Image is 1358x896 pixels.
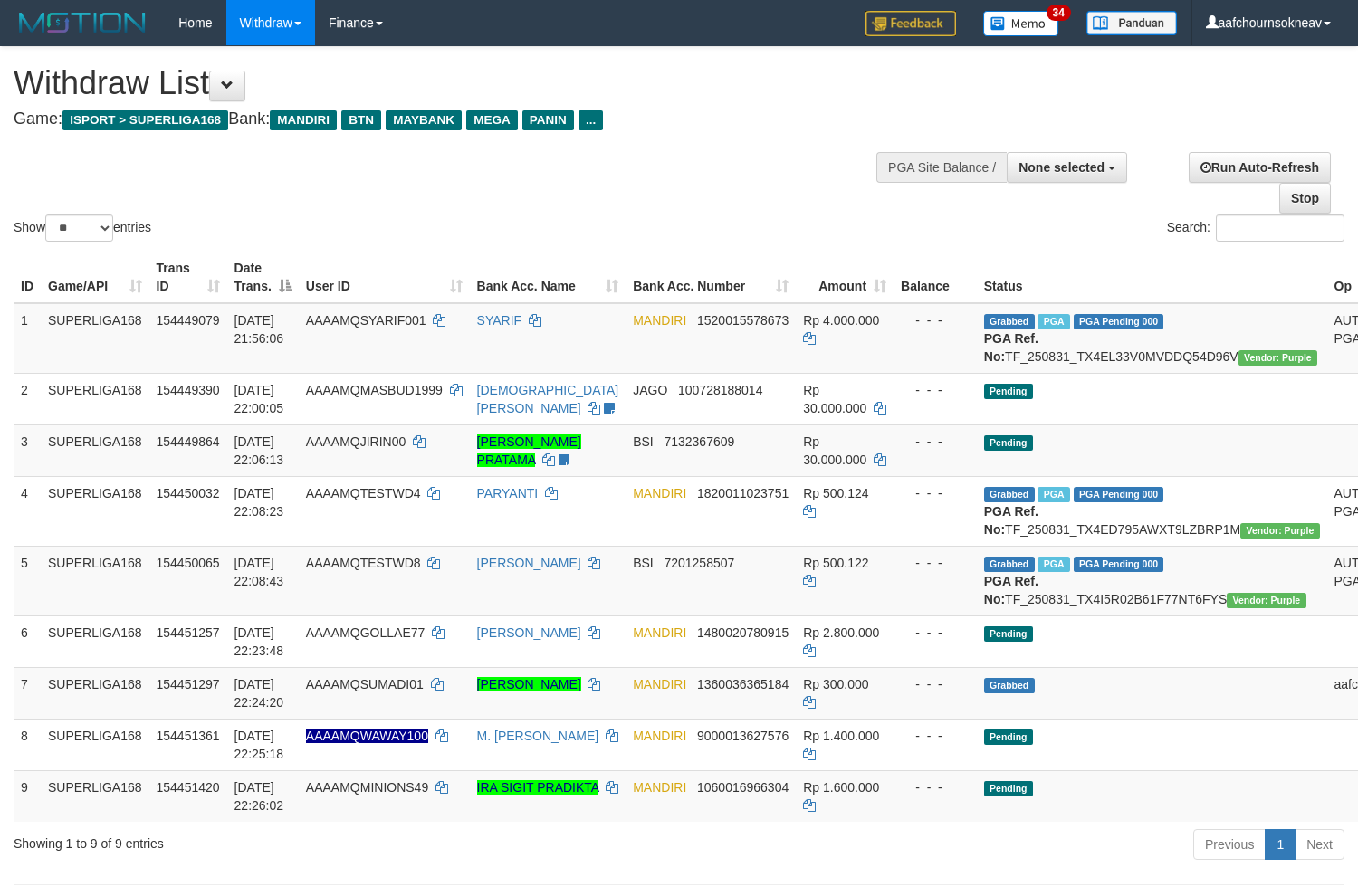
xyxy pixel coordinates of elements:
[14,9,151,36] img: MOTION_logo.png
[901,433,970,451] div: - - -
[1074,557,1164,572] span: PGA Pending
[697,780,789,795] span: Copy 1060016966304 to clipboard
[157,625,220,640] span: 154451257
[1227,593,1305,608] span: Vendor URL: https://trx4.1velocity.biz
[14,615,41,667] td: 6
[633,677,686,691] span: MANDIRI
[306,780,428,795] span: AAAAMQMINIONS49
[1086,11,1177,35] img: panduan.png
[1047,5,1071,21] span: 34
[977,546,1327,615] td: TF_250831_TX4I5R02B61F77NT6FYS
[984,626,1033,642] span: Pending
[1018,160,1105,175] span: None selected
[157,313,220,328] span: 154449079
[633,313,686,328] span: MANDIRI
[306,486,421,500] span: AAAAMQTESTWD4
[14,770,41,822] td: 9
[234,486,284,519] span: [DATE] 22:08:23
[477,780,599,795] a: IRA SIGIT PRADIKTA
[1007,152,1127,183] button: None selected
[14,667,41,719] td: 7
[984,781,1033,796] span: Pending
[157,556,220,570] span: 154450065
[633,556,654,570] span: BSI
[234,780,284,813] span: [DATE] 22:26:02
[697,677,789,691] span: Copy 1360036365184 to clipboard
[865,11,956,36] img: Feedback.jpg
[466,110,518,130] span: MEGA
[1038,487,1069,502] span: Marked by aafmaleo
[901,675,970,693] div: - - -
[477,625,581,640] a: [PERSON_NAME]
[157,677,220,691] span: 154451297
[803,434,866,467] span: Rp 30.000.000
[14,373,41,424] td: 2
[803,313,879,328] span: Rp 4.000.000
[41,424,149,476] td: SUPERLIGA168
[41,615,149,667] td: SUPERLIGA168
[41,719,149,770] td: SUPERLIGA168
[234,313,284,346] span: [DATE] 21:56:06
[984,314,1035,329] span: Grabbed
[157,729,220,743] span: 154451361
[1167,214,1344,242] label: Search:
[477,556,581,570] a: [PERSON_NAME]
[633,729,686,743] span: MANDIRI
[1193,829,1266,860] a: Previous
[984,331,1038,364] b: PGA Ref. No:
[1038,557,1069,572] span: Marked by aafmaleo
[14,546,41,615] td: 5
[894,252,977,303] th: Balance
[234,677,284,710] span: [DATE] 22:24:20
[41,770,149,822] td: SUPERLIGA168
[901,484,970,502] div: - - -
[984,574,1038,606] b: PGA Ref. No:
[984,435,1033,451] span: Pending
[984,557,1035,572] span: Grabbed
[234,625,284,658] span: [DATE] 22:23:48
[977,476,1327,546] td: TF_250831_TX4ED795AWXT9LZBRP1M
[901,381,970,399] div: - - -
[876,152,1007,183] div: PGA Site Balance /
[697,313,789,328] span: Copy 1520015578673 to clipboard
[803,780,879,795] span: Rp 1.600.000
[803,486,868,500] span: Rp 500.124
[984,384,1033,399] span: Pending
[664,434,734,449] span: Copy 7132367609 to clipboard
[157,486,220,500] span: 154450032
[14,214,151,242] label: Show entries
[1265,829,1296,860] a: 1
[633,383,667,397] span: JAGO
[803,625,879,640] span: Rp 2.800.000
[803,556,868,570] span: Rp 500.122
[41,303,149,374] td: SUPERLIGA168
[14,65,887,101] h1: Withdraw List
[678,383,762,397] span: Copy 100728188014 to clipboard
[149,252,227,303] th: Trans ID: activate to sort column ascending
[901,624,970,642] div: - - -
[157,434,220,449] span: 154449864
[633,625,686,640] span: MANDIRI
[579,110,603,130] span: ...
[664,556,734,570] span: Copy 7201258507 to clipboard
[633,486,686,500] span: MANDIRI
[41,252,149,303] th: Game/API: activate to sort column ascending
[14,719,41,770] td: 8
[306,625,426,640] span: AAAAMQGOLLAE77
[1240,523,1319,539] span: Vendor URL: https://trx4.1velocity.biz
[41,476,149,546] td: SUPERLIGA168
[306,383,443,397] span: AAAAMQMASBUD1999
[697,729,789,743] span: Copy 9000013627576 to clipboard
[157,383,220,397] span: 154449390
[1074,314,1164,329] span: PGA Pending
[984,487,1035,502] span: Grabbed
[1189,152,1331,183] a: Run Auto-Refresh
[470,252,626,303] th: Bank Acc. Name: activate to sort column ascending
[41,373,149,424] td: SUPERLIGA168
[234,556,284,588] span: [DATE] 22:08:43
[477,383,619,415] a: [DEMOGRAPHIC_DATA][PERSON_NAME]
[45,214,113,242] select: Showentries
[984,504,1038,537] b: PGA Ref. No:
[1038,314,1069,329] span: Marked by aafchoeunmanni
[984,729,1033,745] span: Pending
